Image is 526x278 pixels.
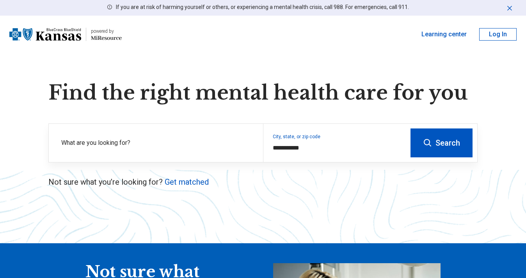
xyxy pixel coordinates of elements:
img: Blue Cross Blue Shield Kansas [9,25,81,44]
button: Log In [479,28,517,41]
p: If you are at risk of harming yourself or others, or experiencing a mental health crisis, call 98... [116,3,409,11]
div: powered by [91,28,122,35]
p: Not sure what you’re looking for? [48,176,478,187]
a: Get matched [165,177,209,187]
a: Learning center [421,30,467,39]
label: What are you looking for? [61,138,254,148]
button: Search [410,128,473,157]
h1: Find the right mental health care for you [48,81,478,105]
button: Dismiss [506,3,514,12]
a: Blue Cross Blue Shield Kansaspowered by [9,25,122,44]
